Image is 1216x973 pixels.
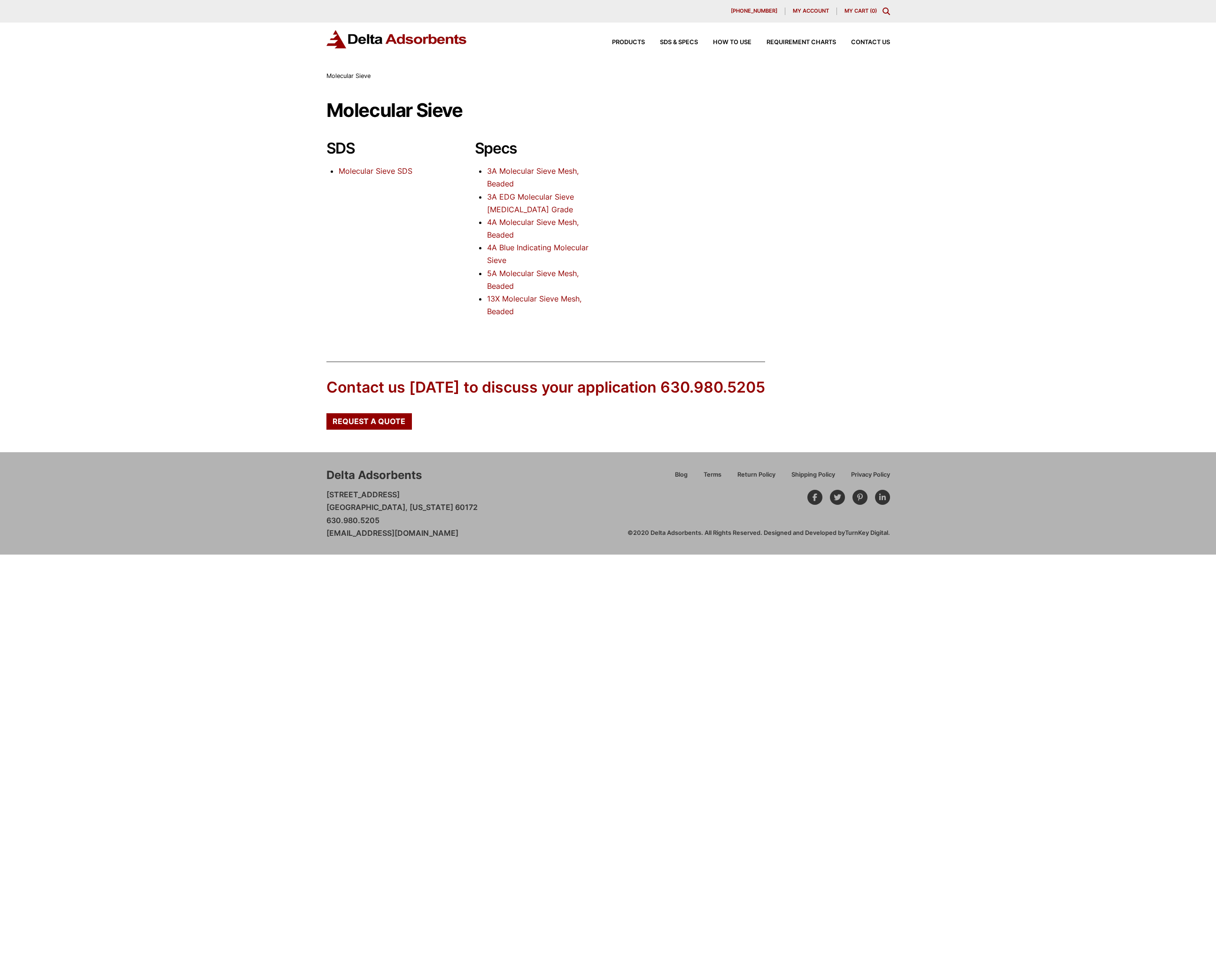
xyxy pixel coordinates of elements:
span: [PHONE_NUMBER] [731,8,777,14]
a: My account [785,8,837,15]
a: Molecular Sieve SDS [339,166,412,176]
a: Terms [696,470,729,486]
span: My account [793,8,829,14]
span: Privacy Policy [851,472,890,478]
div: Contact us [DATE] to discuss your application 630.980.5205 [326,377,765,398]
a: Blog [667,470,696,486]
a: Request a Quote [326,413,412,429]
a: 4A Molecular Sieve Mesh, Beaded [487,217,579,239]
a: Privacy Policy [843,470,890,486]
a: 3A EDG Molecular Sieve [MEDICAL_DATA] Grade [487,192,574,214]
a: Return Policy [729,470,783,486]
span: Blog [675,472,688,478]
span: Products [612,39,645,46]
a: My Cart (0) [844,8,877,14]
span: Contact Us [851,39,890,46]
div: Delta Adsorbents [326,467,422,483]
span: Molecular Sieve [326,72,371,79]
span: Requirement Charts [767,39,836,46]
span: 0 [872,8,875,14]
span: Shipping Policy [791,472,835,478]
span: Request a Quote [333,417,405,425]
a: TurnKey Digital [845,529,888,536]
a: 3A Molecular Sieve Mesh, Beaded [487,166,579,188]
span: SDS & SPECS [660,39,698,46]
a: [EMAIL_ADDRESS][DOMAIN_NAME] [326,528,458,538]
div: Toggle Modal Content [883,8,890,15]
a: How to Use [698,39,751,46]
a: Products [597,39,645,46]
span: How to Use [713,39,751,46]
span: Terms [704,472,721,478]
h2: Specs [475,139,593,157]
h1: Molecular Sieve [326,100,890,121]
span: Return Policy [737,472,775,478]
a: 4A Blue Indicating Molecular Sieve [487,243,589,265]
a: 5A Molecular Sieve Mesh, Beaded [487,269,579,291]
a: Requirement Charts [751,39,836,46]
img: Delta Adsorbents [326,30,467,48]
a: SDS & SPECS [645,39,698,46]
a: Shipping Policy [783,470,843,486]
p: [STREET_ADDRESS] [GEOGRAPHIC_DATA], [US_STATE] 60172 630.980.5205 [326,488,478,540]
a: Contact Us [836,39,890,46]
h2: SDS [326,139,445,157]
div: ©2020 Delta Adsorbents. All Rights Reserved. Designed and Developed by . [627,529,890,537]
a: [PHONE_NUMBER] [723,8,785,15]
a: 13X Molecular Sieve Mesh, Beaded [487,294,581,316]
